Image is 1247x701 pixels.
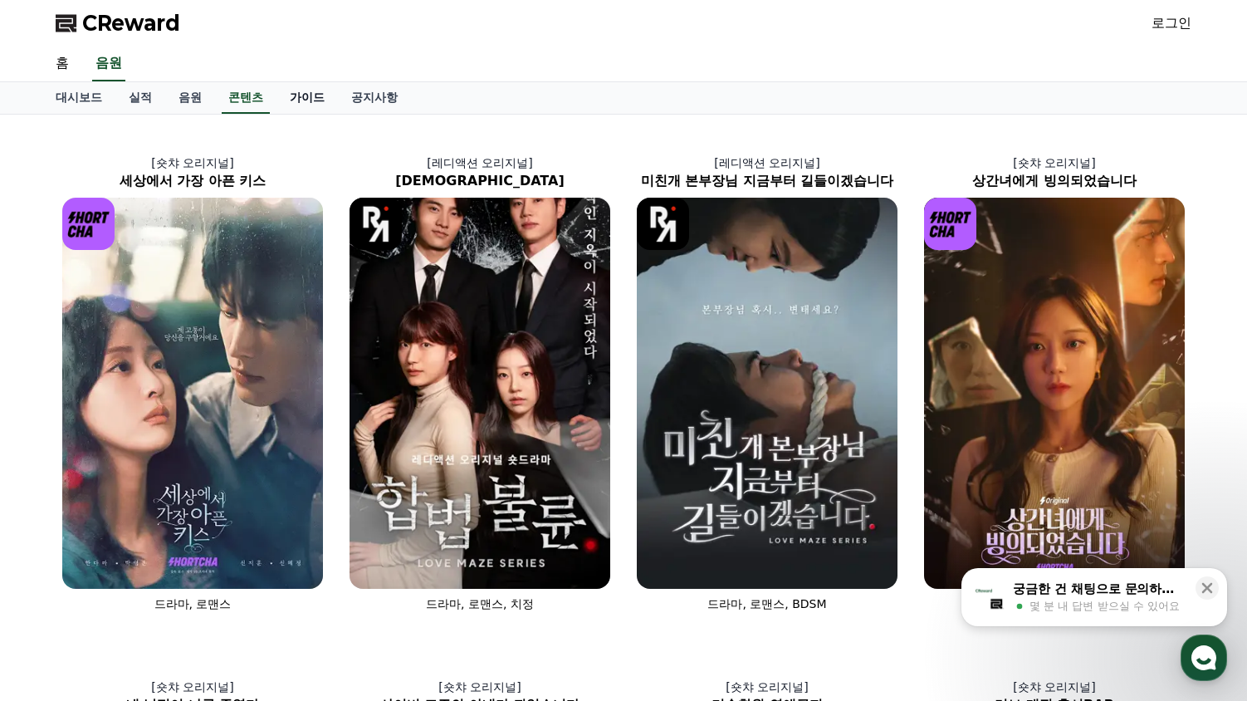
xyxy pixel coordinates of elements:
p: [숏챠 오리지널] [336,679,623,695]
a: [숏챠 오리지널] 세상에서 가장 아픈 키스 세상에서 가장 아픈 키스 [object Object] Logo 드라마, 로맨스 [49,141,336,625]
a: 설정 [214,527,319,568]
img: [object Object] Logo [62,198,115,250]
h2: 미친개 본부장님 지금부터 길들이겠습니다 [623,171,911,191]
img: [object Object] Logo [350,198,402,250]
span: 드라마, 로맨스 [154,597,232,610]
img: 미친개 본부장님 지금부터 길들이겠습니다 [637,198,897,589]
a: 대시보드 [42,82,115,114]
p: [숏챠 오리지널] [49,154,336,171]
a: [레디액션 오리지널] [DEMOGRAPHIC_DATA] 합법불륜 [object Object] Logo 드라마, 로맨스, 치정 [336,141,623,625]
a: 가이드 [276,82,338,114]
a: 실적 [115,82,165,114]
h2: 상간녀에게 빙의되었습니다 [911,171,1198,191]
a: 홈 [5,527,110,568]
a: 음원 [92,47,125,81]
p: [레디액션 오리지널] [623,154,911,171]
a: 로그인 [1152,13,1191,33]
img: 합법불륜 [350,198,610,589]
h2: 세상에서 가장 아픈 키스 [49,171,336,191]
p: [숏챠 오리지널] [49,679,336,695]
a: CReward [56,10,180,37]
span: 드라마, 로맨스, 치정 [426,597,534,610]
img: [object Object] Logo [637,198,689,250]
span: 대화 [152,552,172,566]
p: [숏챠 오리지널] [911,679,1198,695]
span: CReward [82,10,180,37]
p: [레디액션 오리지널] [336,154,623,171]
h2: [DEMOGRAPHIC_DATA] [336,171,623,191]
span: 설정 [257,551,276,565]
a: 콘텐츠 [222,82,270,114]
a: 대화 [110,527,214,568]
a: [레디액션 오리지널] 미친개 본부장님 지금부터 길들이겠습니다 미친개 본부장님 지금부터 길들이겠습니다 [object Object] Logo 드라마, 로맨스, BDSM [623,141,911,625]
p: [숏챠 오리지널] [623,679,911,695]
a: 공지사항 [338,82,411,114]
a: 음원 [165,82,215,114]
img: [object Object] Logo [924,198,976,250]
span: 홈 [52,551,62,565]
img: 세상에서 가장 아픈 키스 [62,198,323,589]
a: 홈 [42,47,82,81]
a: [숏챠 오리지널] 상간녀에게 빙의되었습니다 상간녀에게 빙의되었습니다 [object Object] Logo 로맨스 [911,141,1198,625]
p: [숏챠 오리지널] [911,154,1198,171]
span: 드라마, 로맨스, BDSM [707,597,826,610]
img: 상간녀에게 빙의되었습니다 [924,198,1185,589]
